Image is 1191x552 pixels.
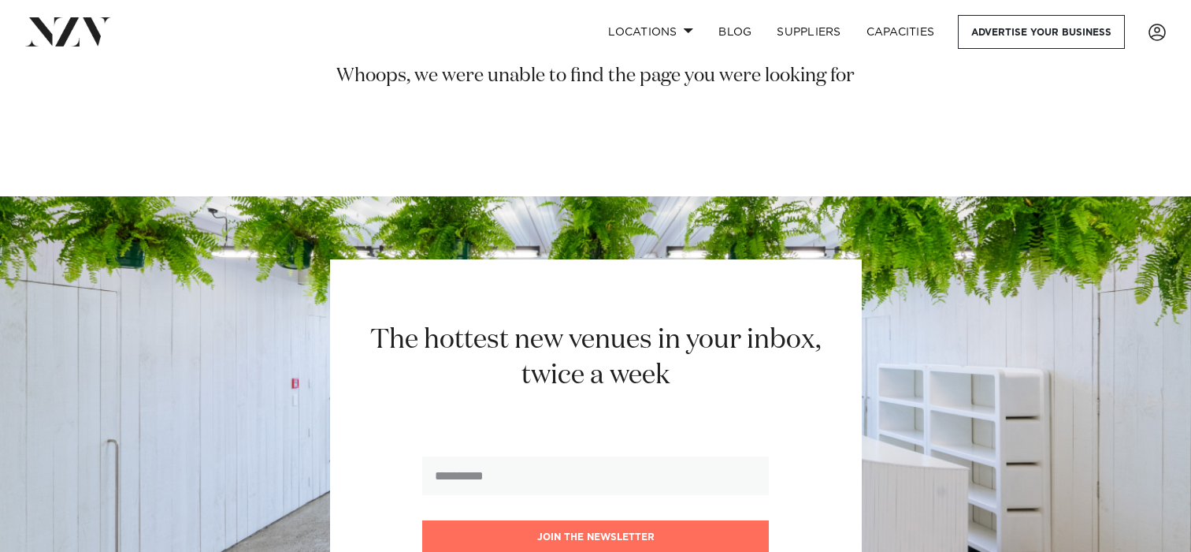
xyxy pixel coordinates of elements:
a: SUPPLIERS [764,15,853,49]
a: Locations [595,15,706,49]
h2: The hottest new venues in your inbox, twice a week [351,323,840,393]
h3: Whoops, we were unable to find the page you were looking for [41,64,1150,89]
img: nzv-logo.png [25,17,111,46]
a: Capacities [854,15,948,49]
a: BLOG [706,15,764,49]
a: Advertise your business [958,15,1125,49]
